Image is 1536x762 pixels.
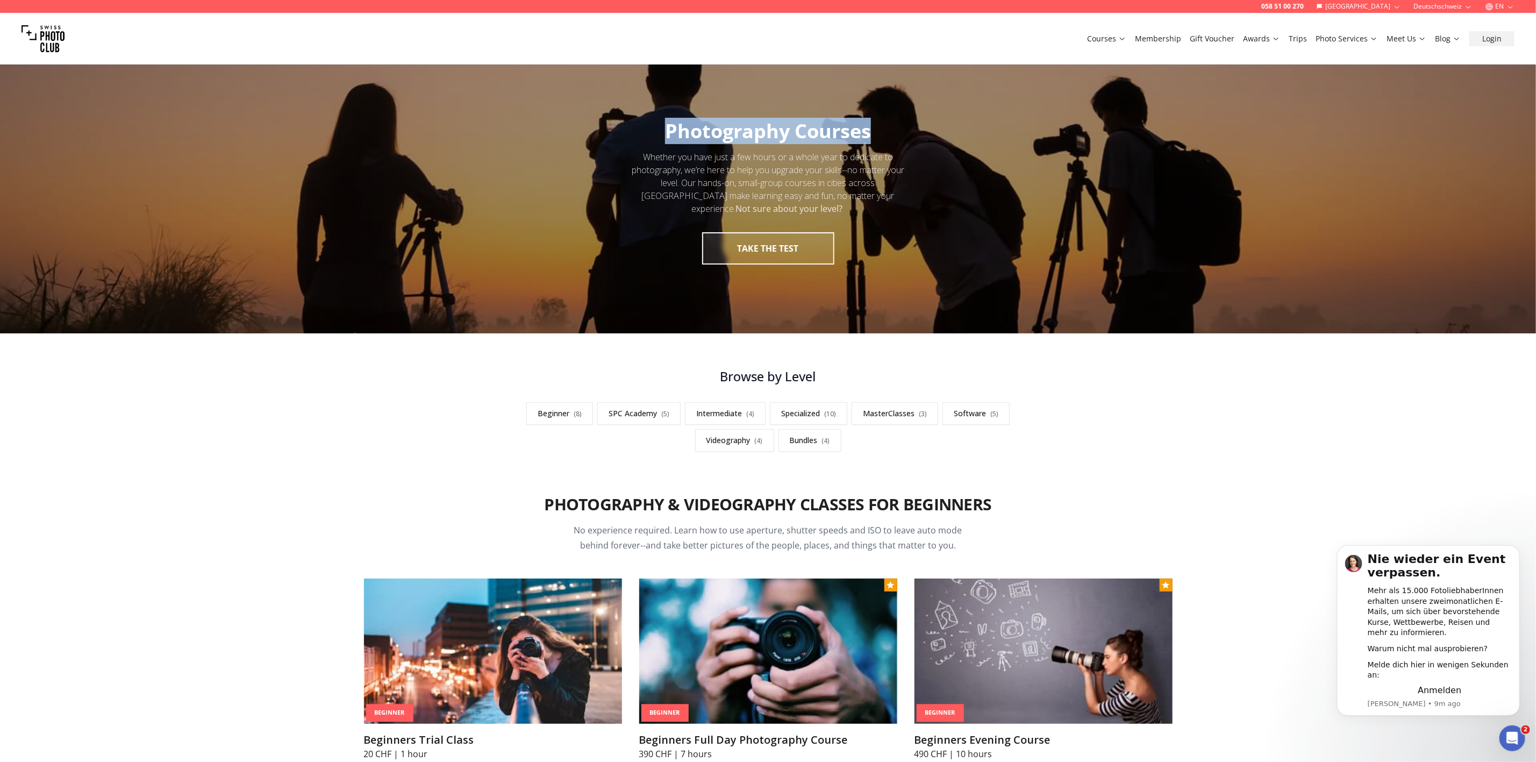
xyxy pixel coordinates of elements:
[822,436,830,445] span: ( 4 )
[364,747,622,760] p: 20 CHF | 1 hour
[597,402,681,425] a: SPC Academy(5)
[1521,725,1530,734] span: 2
[917,704,964,722] div: Beginner
[526,402,593,425] a: Beginner(8)
[1087,33,1126,44] a: Courses
[915,747,1173,760] p: 490 CHF | 10 hours
[1243,33,1280,44] a: Awards
[1382,31,1431,46] button: Meet Us
[1190,33,1234,44] a: Gift Voucher
[990,409,998,418] span: ( 5 )
[1321,539,1536,733] iframe: Intercom notifications message
[770,402,847,425] a: Specialized(10)
[942,402,1010,425] a: Software(5)
[366,704,413,722] div: Beginner
[1239,31,1284,46] button: Awards
[364,732,622,747] h3: Beginners Trial Class
[824,409,836,418] span: ( 10 )
[702,232,834,265] button: take the test
[1431,31,1465,46] button: Blog
[1131,31,1185,46] button: Membership
[1289,33,1307,44] a: Trips
[665,118,871,144] span: Photography Courses
[22,17,65,60] img: Swiss photo club
[639,579,897,760] a: Beginners Full Day Photography CourseBeginnerBeginners Full Day Photography Course390 CHF | 7 hours
[695,429,774,452] a: Videography(4)
[1469,31,1514,46] button: Login
[1261,2,1304,11] a: 058 51 00 270
[1316,33,1378,44] a: Photo Services
[685,402,766,425] a: Intermediate(4)
[915,579,1173,724] img: Beginners Evening Course
[746,409,754,418] span: ( 4 )
[574,409,582,418] span: ( 8 )
[1083,31,1131,46] button: Courses
[639,747,897,760] p: 390 CHF | 7 hours
[1499,725,1525,751] iframe: Intercom live chat
[661,409,669,418] span: ( 5 )
[1435,33,1461,44] a: Blog
[1387,33,1426,44] a: Meet Us
[735,203,842,215] strong: Not sure about your level?
[755,436,763,445] span: ( 4 )
[1135,33,1181,44] a: Membership
[639,732,897,747] h3: Beginners Full Day Photography Course
[639,579,897,724] img: Beginners Full Day Photography Course
[1311,31,1382,46] button: Photo Services
[919,409,927,418] span: ( 3 )
[1185,31,1239,46] button: Gift Voucher
[502,368,1035,385] h3: Browse by Level
[641,704,689,722] div: Beginner
[778,429,841,452] a: Bundles(4)
[364,579,622,760] a: Beginners Trial ClassBeginnerBeginners Trial Class20 CHF | 1 hour
[1284,31,1311,46] button: Trips
[622,151,915,215] div: Whether you have just a few hours or a whole year to dedicate to photography, we’re here to help ...
[574,524,962,551] span: No experience required. Learn how to use aperture, shutter speeds and ISO to leave auto mode behi...
[364,579,622,724] img: Beginners Trial Class
[545,495,992,514] h2: Photography & Videography Classes for Beginners
[915,732,1173,747] h3: Beginners Evening Course
[852,402,938,425] a: MasterClasses(3)
[915,579,1173,760] a: Beginners Evening CourseBeginnerBeginners Evening Course490 CHF | 10 hours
